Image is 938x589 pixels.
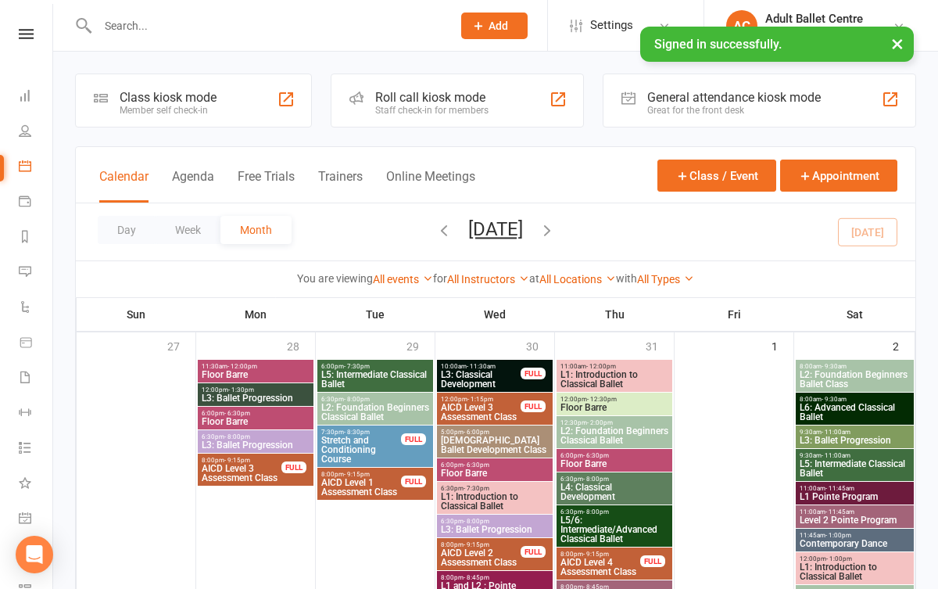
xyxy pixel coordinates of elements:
[196,298,316,331] th: Mon
[440,574,550,581] span: 8:00pm
[799,485,911,492] span: 11:00am
[464,541,489,548] span: - 9:15pm
[560,459,669,469] span: Floor Barre
[587,419,613,426] span: - 2:00pm
[344,471,370,478] span: - 9:15pm
[320,396,430,403] span: 6:30pm
[654,37,782,52] span: Signed in successfully.
[201,410,310,417] span: 6:00pm
[583,476,609,483] span: - 8:00pm
[99,169,149,203] button: Calendar
[560,396,669,403] span: 12:00pm
[375,90,489,105] div: Roll call kiosk mode
[98,216,156,244] button: Day
[799,429,911,436] span: 9:30am
[560,515,669,544] span: L5/6: Intermediate/Advanced Classical Ballet
[440,548,521,567] span: AICD Level 2 Assessment Class
[464,462,489,469] span: - 6:30pm
[406,332,435,358] div: 29
[765,26,863,40] div: Adult Ballet Centre
[440,525,550,534] span: L3: Ballet Progression
[316,298,435,331] th: Tue
[464,518,489,525] span: - 8:00pm
[375,105,489,116] div: Staff check-in for members
[822,429,850,436] span: - 11:00am
[555,298,675,331] th: Thu
[825,508,854,515] span: - 11:45am
[201,440,310,450] span: L3: Ballet Progression
[799,396,911,403] span: 8:00am
[825,532,851,539] span: - 1:00pm
[440,492,550,511] span: L1: Introduction to Classical Ballet
[16,536,53,573] div: Open Intercom Messenger
[401,433,426,445] div: FULL
[287,332,315,358] div: 28
[156,216,220,244] button: Week
[201,363,310,370] span: 11:30am
[539,273,616,286] a: All Locations
[560,426,669,445] span: L2: Foundation Beginners Classical Ballet
[583,452,609,459] span: - 6:30pm
[822,363,847,370] span: - 9:30am
[320,478,402,497] span: AICD Level 1 Assessment Class
[19,326,54,361] a: Product Sales
[224,457,250,464] span: - 9:15pm
[440,436,550,454] span: [DEMOGRAPHIC_DATA] Ballet Development Class
[646,332,674,358] div: 31
[467,363,496,370] span: - 11:30am
[19,221,54,256] a: Reports
[19,467,54,502] a: What's New
[825,485,854,492] span: - 11:45am
[799,459,911,478] span: L5: Intermediate Classical Ballet
[297,272,373,285] strong: You are viewing
[647,90,821,105] div: General attendance kiosk mode
[435,298,555,331] th: Wed
[224,410,250,417] span: - 6:30pm
[77,298,196,331] th: Sun
[799,492,911,501] span: L1 Pointe Program
[583,551,609,558] span: - 9:15pm
[19,150,54,185] a: Calendar
[799,555,911,562] span: 12:00pm
[464,485,489,492] span: - 7:30pm
[640,555,665,567] div: FULL
[521,546,546,558] div: FULL
[560,476,669,483] span: 6:30pm
[560,419,669,426] span: 12:30pm
[826,555,852,562] span: - 1:00pm
[616,272,637,285] strong: with
[201,433,310,440] span: 6:30pm
[772,332,793,358] div: 1
[201,464,282,483] span: AICD Level 3 Assessment Class
[799,436,911,445] span: L3: Ballet Progression
[201,386,310,393] span: 12:00pm
[560,558,641,576] span: AICD Level 4 Assessment Class
[799,515,911,525] span: Level 2 Pointe Program
[521,368,546,379] div: FULL
[19,80,54,115] a: Dashboard
[560,508,669,515] span: 6:30pm
[583,508,609,515] span: - 8:00pm
[560,483,669,501] span: L4: Classical Development
[883,27,911,60] button: ×
[440,518,550,525] span: 6:30pm
[440,396,521,403] span: 12:00pm
[19,502,54,537] a: General attendance kiosk mode
[318,169,363,203] button: Trainers
[799,370,911,389] span: L2: Foundation Beginners Ballet Class
[228,386,254,393] span: - 1:30pm
[93,15,441,37] input: Search...
[489,20,508,32] span: Add
[647,105,821,116] div: Great for the front desk
[201,417,310,426] span: Floor Barre
[440,429,550,436] span: 5:00pm
[526,332,554,358] div: 30
[201,457,282,464] span: 8:00pm
[281,462,306,473] div: FULL
[637,273,694,286] a: All Types
[780,160,897,192] button: Appointment
[344,363,370,370] span: - 7:30pm
[799,508,911,515] span: 11:00am
[822,452,850,459] span: - 11:00am
[440,462,550,469] span: 6:00pm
